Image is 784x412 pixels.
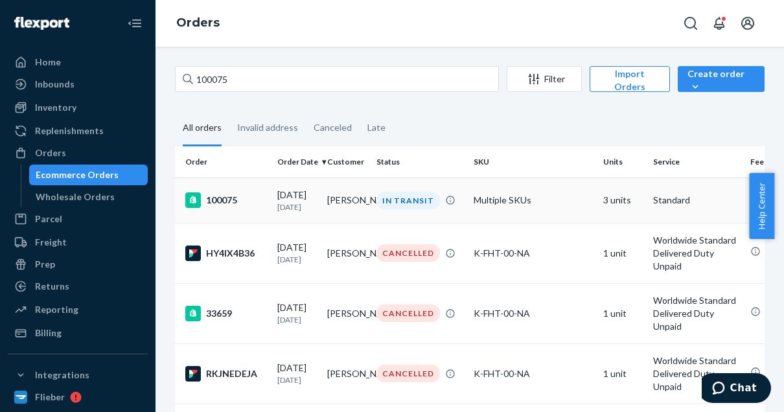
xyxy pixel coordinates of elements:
p: Worldwide Standard Delivered Duty Unpaid [653,354,740,393]
th: SKU [468,146,598,177]
div: IN TRANSIT [376,192,440,209]
div: CANCELLED [376,365,440,382]
a: Reporting [8,299,148,320]
div: Home [35,56,61,69]
div: [DATE] [277,189,317,212]
th: Service [648,146,745,177]
p: Worldwide Standard Delivered Duty Unpaid [653,294,740,333]
a: Returns [8,276,148,297]
td: 3 units [598,177,648,223]
p: [DATE] [277,314,317,325]
div: Customer [327,156,367,167]
button: Open account menu [735,10,761,36]
img: Flexport logo [14,17,69,30]
div: Inventory [35,101,76,114]
div: Canceled [314,111,352,144]
th: Order [175,146,272,177]
p: Worldwide Standard Delivered Duty Unpaid [653,234,740,273]
a: Inventory [8,97,148,118]
div: Ecommerce Orders [36,168,119,181]
div: Prep [35,258,55,271]
a: Ecommerce Orders [29,165,148,185]
div: 100075 [185,192,267,208]
div: K-FHT-00-NA [474,307,593,320]
div: K-FHT-00-NA [474,247,593,260]
div: Returns [35,280,69,293]
div: 33659 [185,306,267,321]
div: Late [367,111,386,144]
td: [PERSON_NAME] [322,177,372,223]
td: 1 unit [598,283,648,343]
iframe: Opens a widget where you can chat to one of our agents [702,373,771,406]
div: [DATE] [277,301,317,325]
th: Order Date [272,146,322,177]
button: Open Search Box [678,10,704,36]
a: Home [8,52,148,73]
div: Billing [35,326,62,339]
ol: breadcrumbs [166,5,230,42]
button: Help Center [749,173,774,239]
a: Inbounds [8,74,148,95]
div: Parcel [35,212,62,225]
div: HY4IX4B36 [185,246,267,261]
a: Parcel [8,209,148,229]
div: Orders [35,146,66,159]
td: 1 unit [598,343,648,404]
button: Import Orders [590,66,670,92]
a: Wholesale Orders [29,187,148,207]
div: [DATE] [277,361,317,385]
td: Multiple SKUs [468,177,598,223]
div: Create order [687,67,755,93]
div: K-FHT-00-NA [474,367,593,380]
button: Create order [678,66,765,92]
div: CANCELLED [376,244,440,262]
th: Units [598,146,648,177]
div: CANCELLED [376,304,440,322]
div: Wholesale Orders [36,190,115,203]
button: Close Navigation [122,10,148,36]
p: [DATE] [277,374,317,385]
div: Inbounds [35,78,75,91]
td: 1 unit [598,223,648,283]
td: [PERSON_NAME] [322,223,372,283]
a: Freight [8,232,148,253]
div: RKJNEDEJA [185,366,267,382]
div: Integrations [35,369,89,382]
div: Reporting [35,303,78,316]
a: Prep [8,254,148,275]
p: [DATE] [277,201,317,212]
div: [DATE] [277,241,317,265]
p: [DATE] [277,254,317,265]
td: [PERSON_NAME] [322,283,372,343]
a: Orders [8,143,148,163]
button: Integrations [8,365,148,385]
input: Search orders [175,66,499,92]
div: All orders [183,111,222,146]
div: Invalid address [237,111,298,144]
a: Flieber [8,387,148,407]
a: Orders [176,16,220,30]
td: [PERSON_NAME] [322,343,372,404]
div: Flieber [35,391,65,404]
button: Filter [507,66,582,92]
div: Freight [35,236,67,249]
p: Standard [653,194,740,207]
a: Replenishments [8,120,148,141]
div: Filter [507,73,581,86]
a: Billing [8,323,148,343]
button: Open notifications [706,10,732,36]
th: Status [371,146,468,177]
div: Replenishments [35,124,104,137]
